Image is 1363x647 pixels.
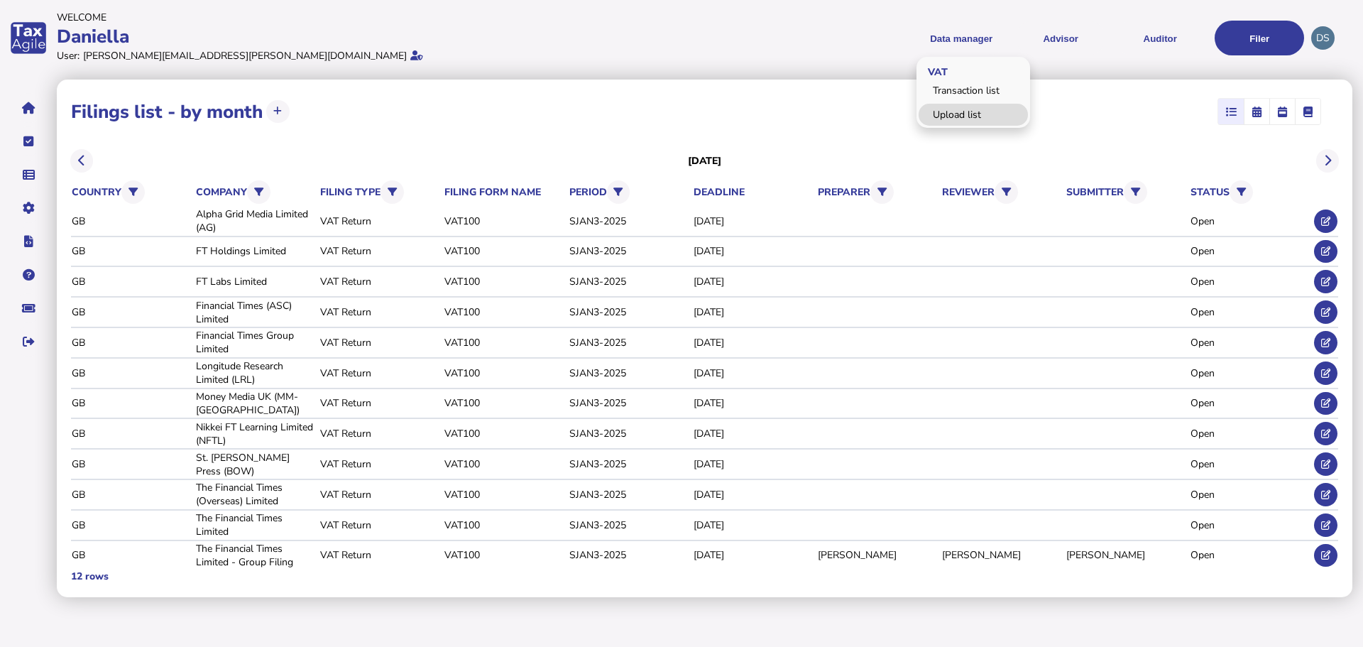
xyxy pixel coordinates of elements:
div: VAT100 [444,457,564,471]
div: GB [72,305,191,319]
button: Data manager [13,160,43,190]
button: Edit [1314,452,1337,476]
button: Filter [870,180,894,204]
div: GB [72,214,191,228]
div: GB [72,366,191,380]
button: Home [13,93,43,123]
button: Edit [1314,422,1337,445]
button: Filer [1215,21,1304,55]
div: VAT100 [444,396,564,410]
div: VAT Return [320,275,439,288]
div: VAT Return [320,244,439,258]
div: SJAN3-2025 [569,244,689,258]
div: SJAN3-2025 [569,336,689,349]
button: Filter [1230,180,1253,204]
button: Developer hub links [13,227,43,256]
div: Open [1190,336,1310,349]
div: GB [72,336,191,349]
div: [DATE] [694,457,813,471]
button: Edit [1314,331,1337,354]
div: SJAN3-2025 [569,488,689,501]
div: FT Holdings Limited [196,244,315,258]
div: [DATE] [694,518,813,532]
div: The Financial Times Limited [196,511,315,538]
div: SJAN3-2025 [569,366,689,380]
div: [DATE] [694,275,813,288]
div: GB [72,396,191,410]
th: submitter [1066,178,1186,207]
th: filing type [319,178,440,207]
div: The Financial Times Limited - Group Filing [196,542,315,569]
div: [DATE] [694,244,813,258]
button: Filter [607,180,630,204]
div: VAT100 [444,548,564,562]
button: Shows a dropdown of VAT Advisor options [1016,21,1105,55]
div: [PERSON_NAME] [1066,548,1186,562]
div: Open [1190,244,1310,258]
div: VAT Return [320,488,439,501]
div: VAT Return [320,427,439,440]
div: GB [72,488,191,501]
div: User: [57,49,80,62]
i: Email verified [410,50,423,60]
div: [DATE] [694,548,813,562]
button: Auditor [1115,21,1205,55]
th: reviewer [941,178,1062,207]
div: [DATE] [694,366,813,380]
button: Help pages [13,260,43,290]
mat-button-toggle: Ledger [1295,99,1320,124]
div: SJAN3-2025 [569,275,689,288]
th: period [569,178,689,207]
div: Open [1190,305,1310,319]
div: GB [72,244,191,258]
button: Raise a support ticket [13,293,43,323]
div: FT Labs Limited [196,275,315,288]
div: Open [1190,488,1310,501]
div: SJAN3-2025 [569,305,689,319]
th: country [71,178,192,207]
div: VAT100 [444,427,564,440]
div: [DATE] [694,305,813,319]
div: VAT Return [320,305,439,319]
div: Alpha Grid Media Limited (AG) [196,207,315,234]
button: Manage settings [13,193,43,223]
th: status [1190,178,1310,207]
button: Filter [247,180,270,204]
div: SJAN3-2025 [569,396,689,410]
div: SJAN3-2025 [569,427,689,440]
button: Edit [1314,392,1337,415]
button: Filter [995,180,1018,204]
div: VAT100 [444,366,564,380]
div: Longitude Research Limited (LRL) [196,359,315,386]
a: Transaction list [919,80,1028,102]
button: Filter [381,180,404,204]
div: Financial Times Group Limited [196,329,315,356]
div: VAT100 [444,518,564,532]
button: Shows a dropdown of Data manager options [916,21,1006,55]
div: GB [72,518,191,532]
mat-button-toggle: List view [1218,99,1244,124]
div: VAT Return [320,366,439,380]
div: VAT Return [320,518,439,532]
div: Welcome [57,11,677,24]
button: Upload transactions [266,100,290,124]
div: Profile settings [1311,26,1335,50]
th: filing form name [444,185,564,200]
div: Open [1190,214,1310,228]
div: SJAN3-2025 [569,548,689,562]
button: Edit [1314,544,1337,567]
div: Open [1190,457,1310,471]
div: Open [1190,275,1310,288]
div: VAT Return [320,548,439,562]
div: VAT Return [320,214,439,228]
button: Edit [1314,210,1337,233]
div: Nikkei FT Learning Limited (NFTL) [196,420,315,447]
div: [PERSON_NAME] [818,548,937,562]
button: Previous [70,149,94,173]
div: GB [72,275,191,288]
div: [PERSON_NAME] [942,548,1061,562]
span: VAT [916,54,955,87]
div: [DATE] [694,214,813,228]
div: VAT Return [320,336,439,349]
